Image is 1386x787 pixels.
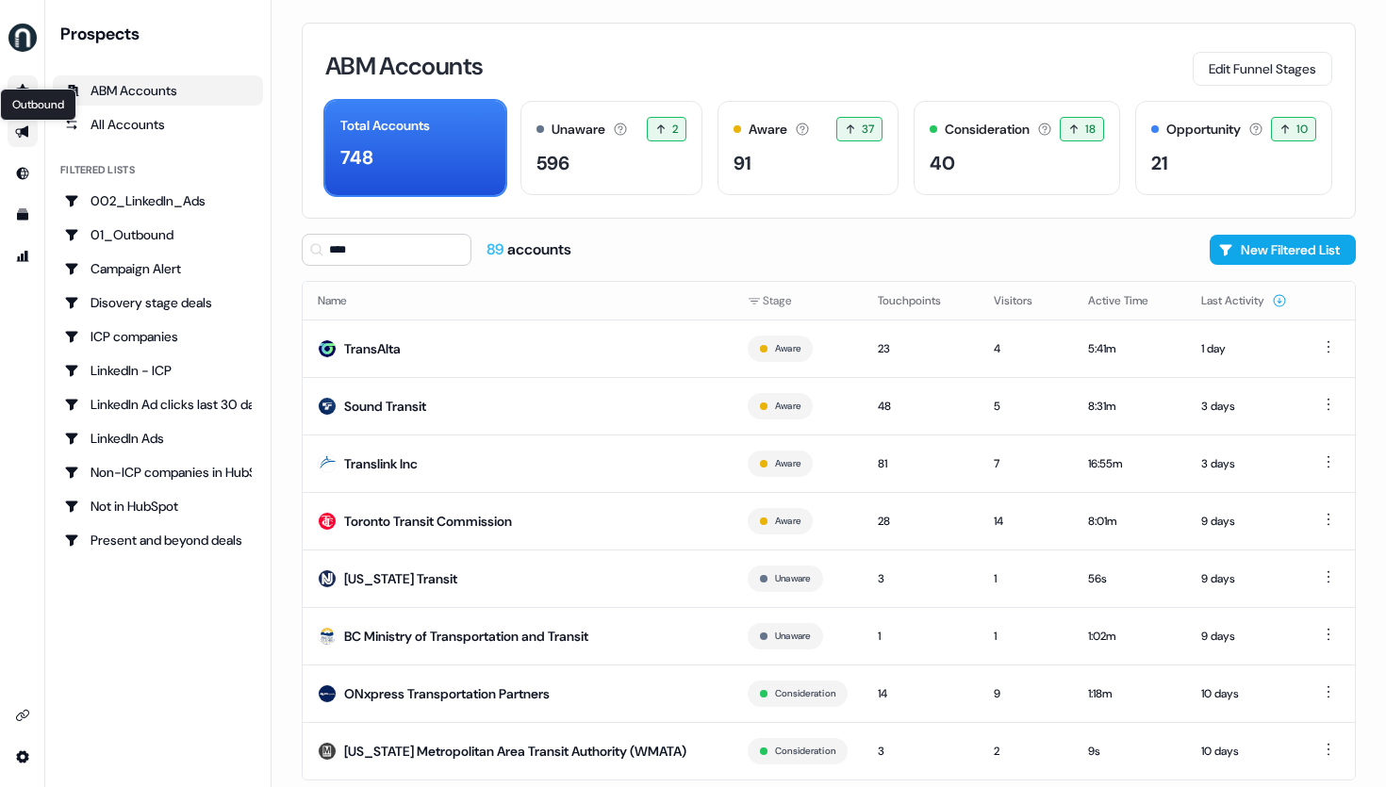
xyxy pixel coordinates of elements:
[775,743,835,760] button: Consideration
[60,23,263,45] div: Prospects
[1088,397,1171,416] div: 8:31m
[487,239,571,260] div: accounts
[53,321,263,352] a: Go to ICP companies
[1088,512,1171,531] div: 8:01m
[1085,120,1096,139] span: 18
[1210,235,1356,265] button: New Filtered List
[1296,120,1308,139] span: 10
[303,282,733,320] th: Name
[344,627,588,646] div: BC Ministry of Transportation and Transit
[64,395,252,414] div: LinkedIn Ad clicks last 30 days
[775,513,800,530] button: Aware
[53,491,263,521] a: Go to Not in HubSpot
[775,685,835,702] button: Consideration
[53,355,263,385] a: Go to LinkedIn - ICP
[64,429,252,448] div: LinkedIn Ads
[1088,742,1171,761] div: 9s
[878,339,964,358] div: 23
[53,525,263,555] a: Go to Present and beyond deals
[1201,339,1287,358] div: 1 day
[1088,684,1171,703] div: 1:18m
[1201,512,1287,531] div: 9 days
[64,531,252,549] div: Present and beyond deals
[1088,569,1171,588] div: 56s
[994,627,1058,646] div: 1
[344,684,550,703] div: ONxpress Transportation Partners
[1201,454,1287,473] div: 3 days
[1201,284,1287,318] button: Last Activity
[344,397,426,416] div: Sound Transit
[8,200,38,230] a: Go to templates
[748,291,848,310] div: Stage
[53,287,263,318] a: Go to Disovery stage deals
[878,627,964,646] div: 1
[775,570,811,587] button: Unaware
[1201,742,1287,761] div: 10 days
[64,327,252,346] div: ICP companies
[878,684,964,703] div: 14
[1201,569,1287,588] div: 9 days
[8,742,38,772] a: Go to integrations
[1088,627,1171,646] div: 1:02m
[64,463,252,482] div: Non-ICP companies in HubSpot
[53,254,263,284] a: Go to Campaign Alert
[325,54,483,78] h3: ABM Accounts
[53,75,263,106] a: ABM Accounts
[64,225,252,244] div: 01_Outbound
[53,220,263,250] a: Go to 01_Outbound
[64,191,252,210] div: 002_LinkedIn_Ads
[64,497,252,516] div: Not in HubSpot
[344,742,686,761] div: [US_STATE] Metropolitan Area Transit Authority (WMATA)
[1201,684,1287,703] div: 10 days
[344,512,512,531] div: Toronto Transit Commission
[340,116,430,136] div: Total Accounts
[64,259,252,278] div: Campaign Alert
[8,117,38,147] a: Go to outbound experience
[60,162,135,178] div: Filtered lists
[344,569,457,588] div: [US_STATE] Transit
[775,455,800,472] button: Aware
[53,109,263,139] a: All accounts
[878,454,964,473] div: 81
[53,186,263,216] a: Go to 002_LinkedIn_Ads
[1201,627,1287,646] div: 9 days
[53,457,263,487] a: Go to Non-ICP companies in HubSpot
[930,149,955,177] div: 40
[749,120,787,139] div: Aware
[1201,397,1287,416] div: 3 days
[1166,120,1241,139] div: Opportunity
[487,239,507,259] span: 89
[994,397,1058,416] div: 5
[994,284,1055,318] button: Visitors
[1193,52,1332,86] button: Edit Funnel Stages
[552,120,605,139] div: Unaware
[64,115,252,134] div: All Accounts
[53,423,263,453] a: Go to LinkedIn Ads
[536,149,569,177] div: 596
[344,339,401,358] div: TransAlta
[64,81,252,100] div: ABM Accounts
[53,389,263,419] a: Go to LinkedIn Ad clicks last 30 days
[994,569,1058,588] div: 1
[945,120,1030,139] div: Consideration
[878,742,964,761] div: 3
[994,454,1058,473] div: 7
[1151,149,1168,177] div: 21
[8,241,38,271] a: Go to attribution
[878,284,964,318] button: Touchpoints
[8,75,38,106] a: Go to prospects
[878,512,964,531] div: 28
[994,512,1058,531] div: 14
[340,143,373,172] div: 748
[8,158,38,189] a: Go to Inbound
[775,398,800,415] button: Aware
[994,684,1058,703] div: 9
[878,569,964,588] div: 3
[1088,284,1171,318] button: Active Time
[64,361,252,380] div: LinkedIn - ICP
[775,628,811,645] button: Unaware
[1088,339,1171,358] div: 5:41m
[994,742,1058,761] div: 2
[994,339,1058,358] div: 4
[64,293,252,312] div: Disovery stage deals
